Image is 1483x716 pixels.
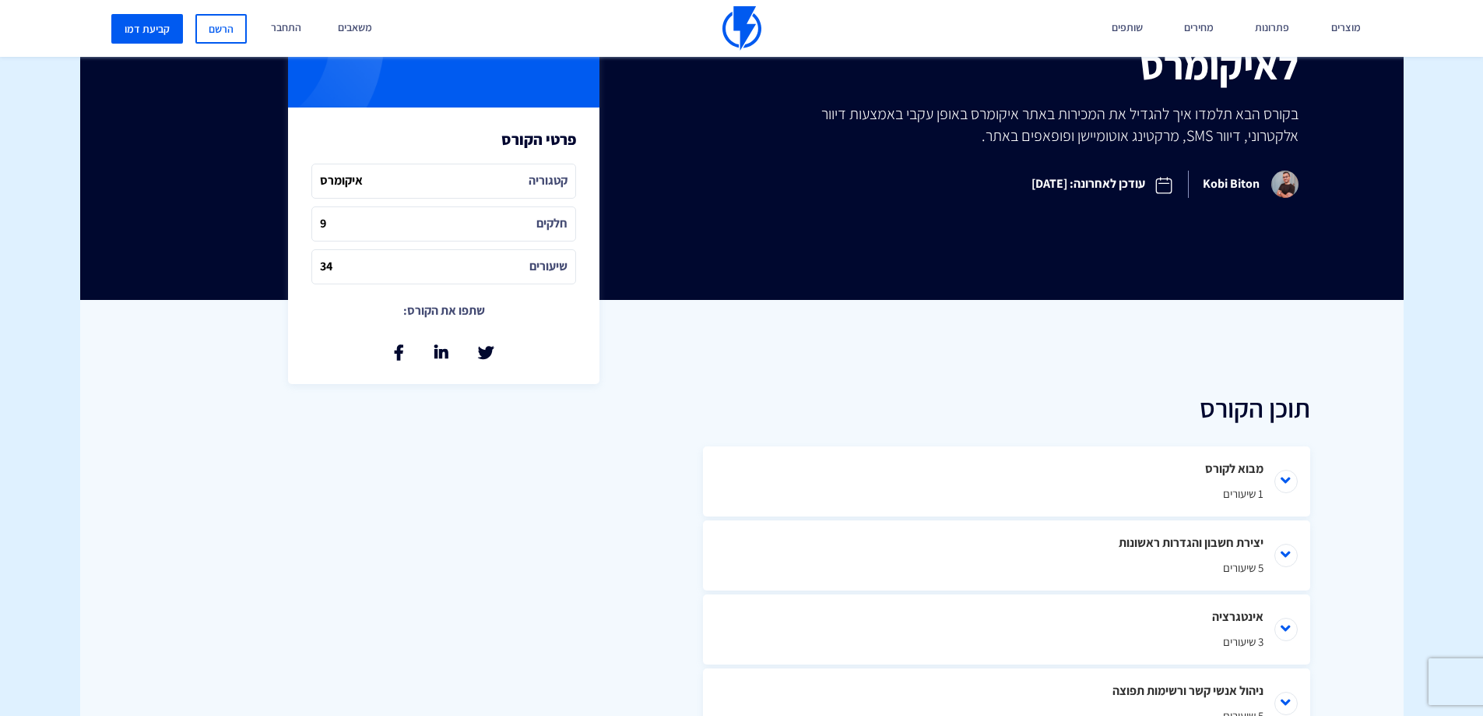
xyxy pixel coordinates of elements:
[529,258,568,276] i: שיעורים
[320,215,326,233] i: 9
[394,345,404,361] a: שתף בפייסבוק
[750,633,1263,650] span: 3 שיעורים
[750,559,1263,576] span: 5 שיעורים
[111,14,183,44] a: קביעת דמו
[786,103,1298,146] p: בקורס הבא תלמדו איך להגדיל את המכירות באתר איקומרס באופן עקבי באמצעות דיוור אלקטרוני, דיוור SMS, ...
[703,393,1310,422] h2: תוכן הקורס
[1017,162,1188,206] span: עודכן לאחרונה: [DATE]
[195,14,247,44] a: הרשם
[529,172,568,190] i: קטגוריה
[434,345,448,361] a: שתף בלינקאדין
[703,446,1310,517] li: מבוא לקורס
[501,131,576,148] h3: פרטי הקורס
[478,345,494,361] a: שתף בטוויטר
[1188,171,1299,198] span: Kobi Biton
[703,594,1310,665] li: אינטגרציה
[403,300,485,322] p: שתפו את הקורס:
[750,485,1263,502] span: 1 שיעורים
[320,172,363,190] i: איקומרס
[536,215,568,233] i: חלקים
[703,520,1310,591] li: יצירת חשבון והגדרות ראשונות
[320,258,332,276] i: 34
